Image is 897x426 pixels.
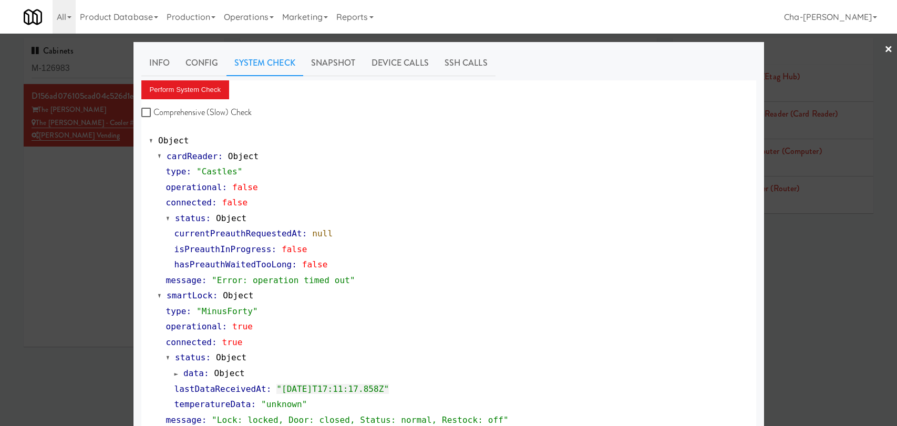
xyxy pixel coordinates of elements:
a: × [884,34,893,66]
span: Object [223,290,253,300]
span: "Castles" [197,167,243,176]
span: connected [166,337,212,347]
span: "Error: operation timed out" [212,275,355,285]
a: Config [178,50,226,76]
span: isPreauthInProgress [174,244,272,254]
a: Snapshot [303,50,364,76]
span: status [175,352,205,362]
span: : [204,368,209,378]
span: operational [166,321,222,331]
span: false [222,198,248,207]
span: null [312,228,333,238]
a: Info [141,50,178,76]
span: message [166,275,202,285]
span: lastDataReceivedAt [174,384,266,394]
span: : [266,384,272,394]
span: true [222,337,243,347]
a: System Check [226,50,303,76]
span: : [271,244,276,254]
span: Object [228,151,259,161]
span: true [232,321,253,331]
span: type [166,167,187,176]
span: "Lock: locked, Door: closed, Status: normal, Restock: off" [212,415,509,425]
span: data [183,368,204,378]
span: currentPreauthRequestedAt [174,228,302,238]
span: type [166,306,187,316]
span: status [175,213,205,223]
button: Perform System Check [141,80,230,99]
span: : [218,151,223,161]
span: : [205,352,211,362]
span: hasPreauthWaitedTooLong [174,259,292,269]
span: : [212,337,217,347]
img: Micromart [24,8,42,26]
span: Object [158,136,189,146]
span: : [251,399,256,409]
span: : [213,290,218,300]
span: : [222,182,228,192]
span: false [282,244,307,254]
span: : [302,228,307,238]
span: connected [166,198,212,207]
a: SSH Calls [437,50,496,76]
input: Comprehensive (Slow) Check [141,109,153,117]
span: : [222,321,228,331]
span: : [186,167,191,176]
span: : [202,275,207,285]
span: : [186,306,191,316]
span: : [212,198,217,207]
span: cardReader [167,151,218,161]
span: operational [166,182,222,192]
span: message [166,415,202,425]
span: : [202,415,207,425]
span: Object [216,213,246,223]
span: temperatureData [174,399,251,409]
span: "MinusForty" [197,306,258,316]
span: "[DATE]T17:11:17.858Z" [276,384,389,394]
span: "unknown" [261,399,307,409]
span: : [205,213,211,223]
span: false [232,182,258,192]
label: Comprehensive (Slow) Check [141,105,252,120]
span: : [292,259,297,269]
span: Object [214,368,244,378]
a: Device Calls [364,50,437,76]
span: false [302,259,328,269]
span: smartLock [167,290,213,300]
span: Object [216,352,246,362]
